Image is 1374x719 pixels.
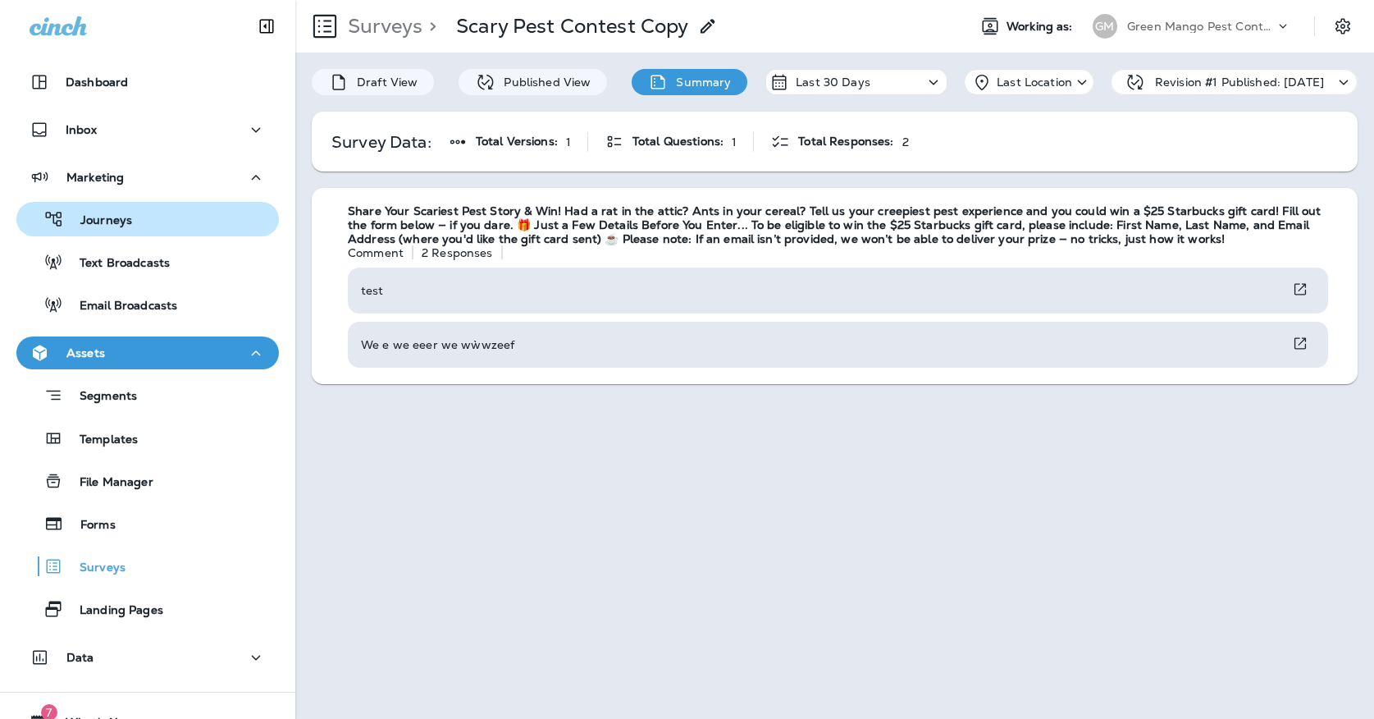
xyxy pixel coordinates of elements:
[668,76,731,89] p: Summary
[63,299,177,314] p: Email Broadcasts
[361,338,514,351] p: We e we eeer we wẁwzeef
[1093,14,1117,39] div: GM
[16,66,279,98] button: Dashboard
[16,161,279,194] button: Marketing
[798,135,893,149] span: Total Responses:
[566,135,571,149] p: 1
[476,135,558,149] span: Total Versions:
[361,284,384,297] p: test
[16,549,279,584] button: Surveys
[349,76,418,89] p: Draft View
[63,475,153,491] p: File Manager
[16,641,279,674] button: Data
[422,14,436,39] p: >
[902,135,909,149] p: 2
[66,123,97,136] p: Inbox
[1127,20,1275,33] p: Green Mango Pest Control
[63,389,137,405] p: Segments
[63,561,126,576] p: Surveys
[331,135,431,149] p: Survey Data:
[495,76,591,89] p: Published View
[16,464,279,498] button: File Manager
[63,256,170,272] p: Text Broadcasts
[997,76,1072,89] p: Last Location
[16,592,279,626] button: Landing Pages
[632,135,724,149] span: Total Questions:
[16,202,279,236] button: Journeys
[16,337,279,369] button: Assets
[16,421,279,456] button: Templates
[16,287,279,322] button: Email Broadcasts
[1155,76,1324,89] p: Revision #1 Published: [DATE]
[348,204,1341,245] span: Share Your Scariest Pest Story & Win! Had a rat in the attic? Ants in your cereal? Tell us your c...
[66,651,94,664] p: Data
[341,14,422,39] p: Surveys
[64,518,116,534] p: Forms
[456,14,688,39] p: Scary Pest Contest Copy
[66,171,124,184] p: Marketing
[64,213,132,229] p: Journeys
[66,346,105,359] p: Assets
[16,378,279,413] button: Segments
[16,113,279,146] button: Inbox
[16,245,279,279] button: Text Broadcasts
[348,246,404,259] p: Comment
[1285,328,1315,359] button: View Survey
[422,246,493,259] p: 2 Responses
[63,433,138,448] p: Templates
[1328,11,1358,41] button: Settings
[16,506,279,541] button: Forms
[1007,20,1076,34] span: Working as:
[796,76,870,89] p: Last 30 Days
[244,10,290,43] button: Collapse Sidebar
[63,603,163,619] p: Landing Pages
[66,76,128,89] p: Dashboard
[732,135,737,149] p: 1
[1285,274,1315,305] button: View Survey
